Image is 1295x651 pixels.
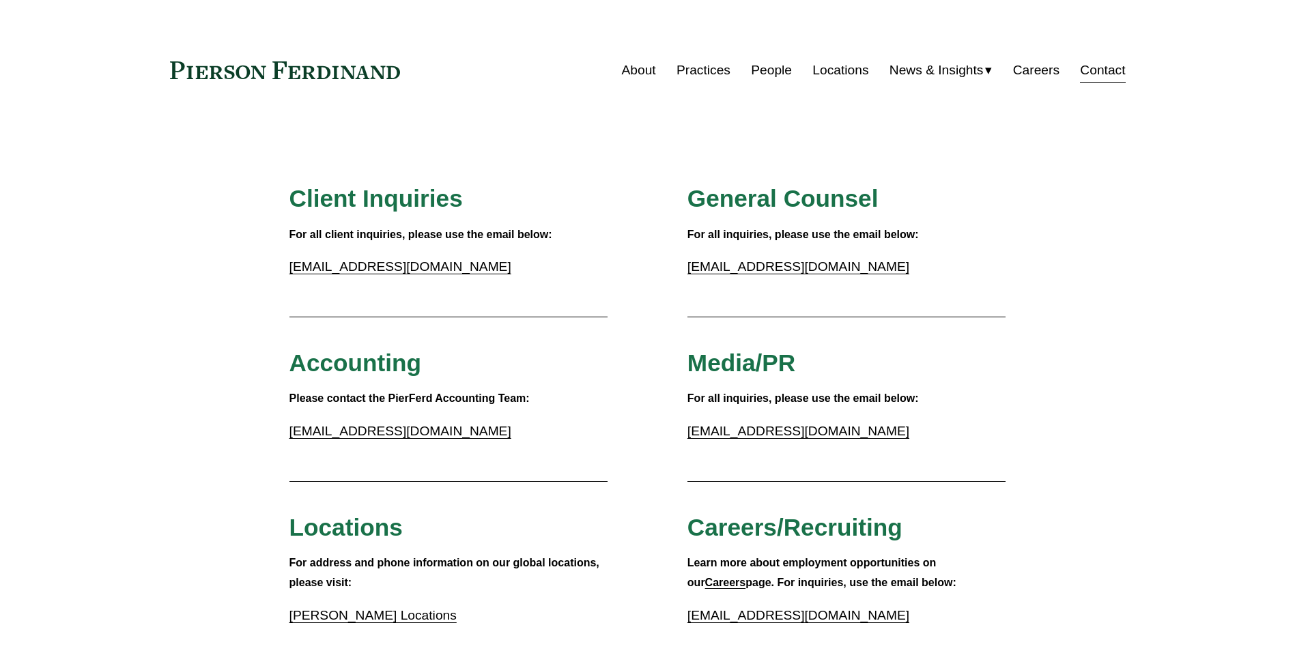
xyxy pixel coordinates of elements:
[622,57,656,83] a: About
[705,577,746,588] a: Careers
[1080,57,1125,83] a: Contact
[687,185,879,212] span: General Counsel
[289,557,603,588] strong: For address and phone information on our global locations, please visit:
[1013,57,1059,83] a: Careers
[687,392,919,404] strong: For all inquiries, please use the email below:
[677,57,730,83] a: Practices
[687,514,902,540] span: Careers/Recruiting
[745,577,956,588] strong: page. For inquiries, use the email below:
[289,424,511,438] a: [EMAIL_ADDRESS][DOMAIN_NAME]
[687,424,909,438] a: [EMAIL_ADDRESS][DOMAIN_NAME]
[687,557,939,588] strong: Learn more about employment opportunities on our
[289,259,511,274] a: [EMAIL_ADDRESS][DOMAIN_NAME]
[890,57,993,83] a: folder dropdown
[687,608,909,622] a: [EMAIL_ADDRESS][DOMAIN_NAME]
[751,57,792,83] a: People
[289,514,403,540] span: Locations
[890,59,984,83] span: News & Insights
[289,349,422,376] span: Accounting
[289,185,463,212] span: Client Inquiries
[687,229,919,240] strong: For all inquiries, please use the email below:
[289,392,530,404] strong: Please contact the PierFerd Accounting Team:
[812,57,868,83] a: Locations
[289,229,552,240] strong: For all client inquiries, please use the email below:
[687,259,909,274] a: [EMAIL_ADDRESS][DOMAIN_NAME]
[687,349,795,376] span: Media/PR
[289,608,457,622] a: [PERSON_NAME] Locations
